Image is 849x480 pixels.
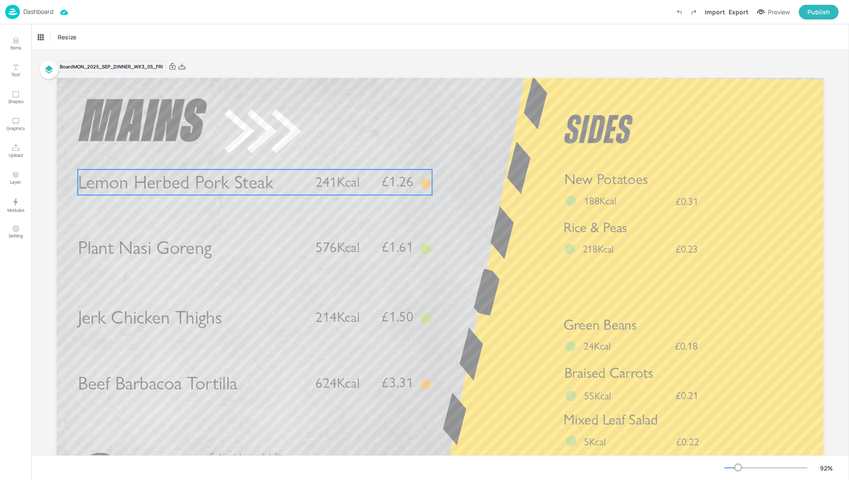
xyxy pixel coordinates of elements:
span: 218Kcal [583,243,614,255]
div: Publish [807,7,830,17]
span: £0.22 [676,437,699,447]
span: Braised Carrots [564,364,654,382]
div: Preview [768,7,790,17]
span: £0.31 [676,196,699,206]
p: Dashboard [23,9,53,15]
span: Green Beans [564,316,637,334]
span: 55Kcal [584,389,611,402]
span: £1.50 [382,310,413,324]
span: 24Kcal [583,340,611,353]
span: Lemon Herbed Pork Steak [78,171,274,194]
span: 241Kcal [315,174,360,191]
label: Undo (Ctrl + Z) [672,5,687,19]
button: Preview [752,6,795,19]
img: logo-86c26b7e.jpg [5,5,20,19]
span: £0.21 [676,390,699,401]
span: Resize [56,32,78,42]
span: £1.61 [382,240,413,254]
span: Jerk Chicken Thighs [78,306,222,328]
span: 624Kcal [315,374,360,391]
label: Redo (Ctrl + Y) [687,5,701,19]
div: Board MON_2025_SEP_DINNER_WK3_05_FRI [57,61,166,73]
span: Rice & Peas [564,219,627,236]
span: £3.31 [382,376,413,389]
span: Mixed Leaf Salad [564,411,658,428]
span: 214Kcal [315,308,360,325]
span: Beef Barbacoa Tortilla [78,372,237,394]
span: £0.18 [675,341,698,351]
div: Import [705,7,725,16]
span: £1.26 [382,175,413,189]
span: 188Kcal [584,195,616,208]
button: Publish [799,5,839,19]
div: 92 % [816,464,837,473]
span: Plant Nasi Goreng [78,237,212,259]
span: £0.23 [676,244,698,254]
span: New Potatoes [564,171,648,188]
span: 576Kcal [315,239,360,256]
div: Export [729,7,749,16]
span: 5Kcal [584,435,606,448]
